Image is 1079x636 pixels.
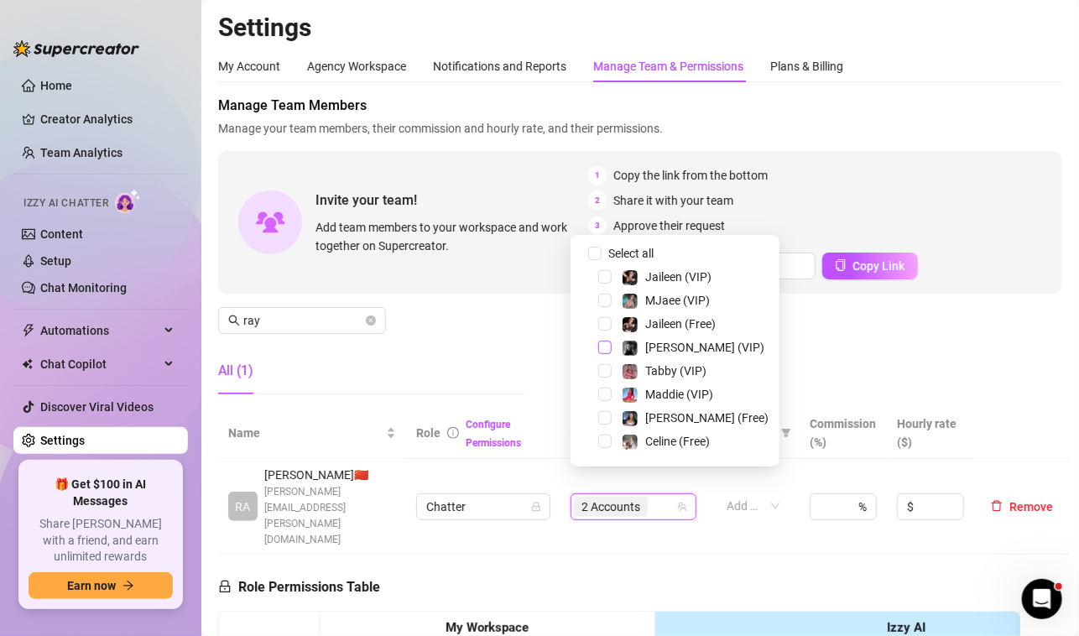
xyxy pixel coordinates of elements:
a: Team Analytics [40,146,122,159]
span: Celine (Free) [645,435,710,448]
div: Plans & Billing [770,57,843,76]
div: Manage Team & Permissions [593,57,743,76]
th: Name [218,408,406,459]
span: Copy Link [853,259,905,273]
button: Earn nowarrow-right [29,572,173,599]
a: Configure Permissions [466,419,521,449]
a: Discover Viral Videos [40,400,154,414]
span: Maddie (VIP) [645,388,713,401]
span: [PERSON_NAME][EMAIL_ADDRESS][PERSON_NAME][DOMAIN_NAME] [264,484,396,547]
input: Search members [243,311,362,330]
img: Jaileen (VIP) [623,270,638,285]
span: Remove [1009,500,1053,513]
th: Commission (%) [800,408,887,459]
span: 3 [588,216,607,235]
a: Home [40,79,72,92]
span: info-circle [447,427,459,439]
span: Share [PERSON_NAME] with a friend, and earn unlimited rewards [29,516,173,566]
span: Chat Copilot [40,351,159,378]
strong: My Workspace [446,620,529,635]
span: delete [991,500,1003,512]
span: Select tree node [598,411,612,425]
iframe: Intercom live chat [1022,579,1062,619]
span: [PERSON_NAME] (Free) [645,411,769,425]
div: My Account [218,57,280,76]
th: Hourly rate ($) [887,408,974,459]
h5: Role Permissions Table [218,577,380,597]
img: MJaee (VIP) [623,294,638,309]
span: Select tree node [598,317,612,331]
span: lock [218,580,232,593]
span: Select tree node [598,341,612,354]
a: Setup [40,254,71,268]
div: All (1) [218,361,253,381]
span: Select tree node [598,364,612,378]
span: Izzy AI Chatter [23,195,108,211]
span: Manage Team Members [218,96,1062,116]
img: Jaileen (Free) [623,317,638,332]
span: Select tree node [598,294,612,307]
span: 🎁 Get $100 in AI Messages [29,477,173,509]
span: lock [531,502,541,512]
span: Add team members to your workspace and work together on Supercreator. [315,218,581,255]
span: Select tree node [598,270,612,284]
h2: Settings [218,12,1062,44]
span: Chatter [426,494,540,519]
a: Content [40,227,83,241]
span: Select tree node [598,388,612,401]
span: 1 [588,166,607,185]
span: Approve their request [613,216,725,235]
span: copy [835,259,847,271]
button: close-circle [366,315,376,326]
div: Agency Workspace [307,57,406,76]
div: Notifications and Reports [433,57,566,76]
span: Share it with your team [613,191,733,210]
span: Select all [602,244,660,263]
span: Copy the link from the bottom [613,166,768,185]
a: Settings [40,434,85,447]
span: team [677,502,687,512]
img: Maddie (VIP) [623,388,638,403]
a: Creator Analytics [40,106,175,133]
span: 2 Accounts [574,497,648,517]
img: Maddie (Free) [623,411,638,426]
span: 2 Accounts [581,498,640,516]
span: RA [236,498,251,516]
span: filter [778,420,795,446]
img: logo-BBDzfeDw.svg [13,40,139,57]
button: Remove [984,497,1060,517]
span: 2 [588,191,607,210]
span: Tabby (VIP) [645,364,706,378]
span: [PERSON_NAME] (VIP) [645,341,764,354]
span: filter [781,428,791,438]
strong: Izzy AI [888,620,926,635]
img: Celine (Free) [623,435,638,450]
span: MJaee (VIP) [645,294,710,307]
img: Kennedy (VIP) [623,341,638,356]
span: Name [228,424,383,442]
span: Invite your team! [315,190,588,211]
img: AI Chatter [115,189,141,213]
span: arrow-right [122,580,134,592]
span: Jaileen (VIP) [645,270,712,284]
span: [PERSON_NAME] 🇨🇳 [264,466,396,484]
img: Chat Copilot [22,358,33,370]
span: Jaileen (Free) [645,317,716,331]
span: Role [416,426,440,440]
span: thunderbolt [22,324,35,337]
a: Chat Monitoring [40,281,127,295]
span: Manage your team members, their commission and hourly rate, and their permissions. [218,119,1062,138]
span: Earn now [67,579,116,592]
button: Copy Link [822,253,918,279]
span: Automations [40,317,159,344]
img: Tabby (VIP) [623,364,638,379]
span: search [228,315,240,326]
span: Select tree node [598,435,612,448]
